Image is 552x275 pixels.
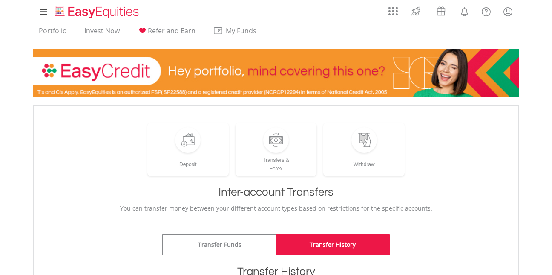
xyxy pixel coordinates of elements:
[383,2,403,16] a: AppsGrid
[33,49,519,97] img: EasyCredit Promotion Banner
[35,26,70,40] a: Portfolio
[53,5,142,19] img: EasyEquities_Logo.png
[454,2,475,19] a: Notifications
[162,234,276,255] a: Transfer Funds
[52,2,142,19] a: Home page
[236,153,317,173] div: Transfers & Forex
[42,184,510,200] h1: Inter-account Transfers
[388,6,398,16] img: grid-menu-icon.svg
[409,4,423,18] img: thrive-v2.svg
[42,204,510,213] p: You can transfer money between your different account types based on restrictions for the specifi...
[276,234,390,255] a: Transfer History
[428,2,454,18] a: Vouchers
[148,26,195,35] span: Refer and Earn
[323,153,405,169] div: Withdraw
[434,4,448,18] img: vouchers-v2.svg
[323,123,405,176] a: Withdraw
[147,153,229,169] div: Deposit
[147,123,229,176] a: Deposit
[475,2,497,19] a: FAQ's and Support
[81,26,123,40] a: Invest Now
[236,123,317,176] a: Transfers &Forex
[213,25,269,36] span: My Funds
[134,26,199,40] a: Refer and Earn
[497,2,519,21] a: My Profile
